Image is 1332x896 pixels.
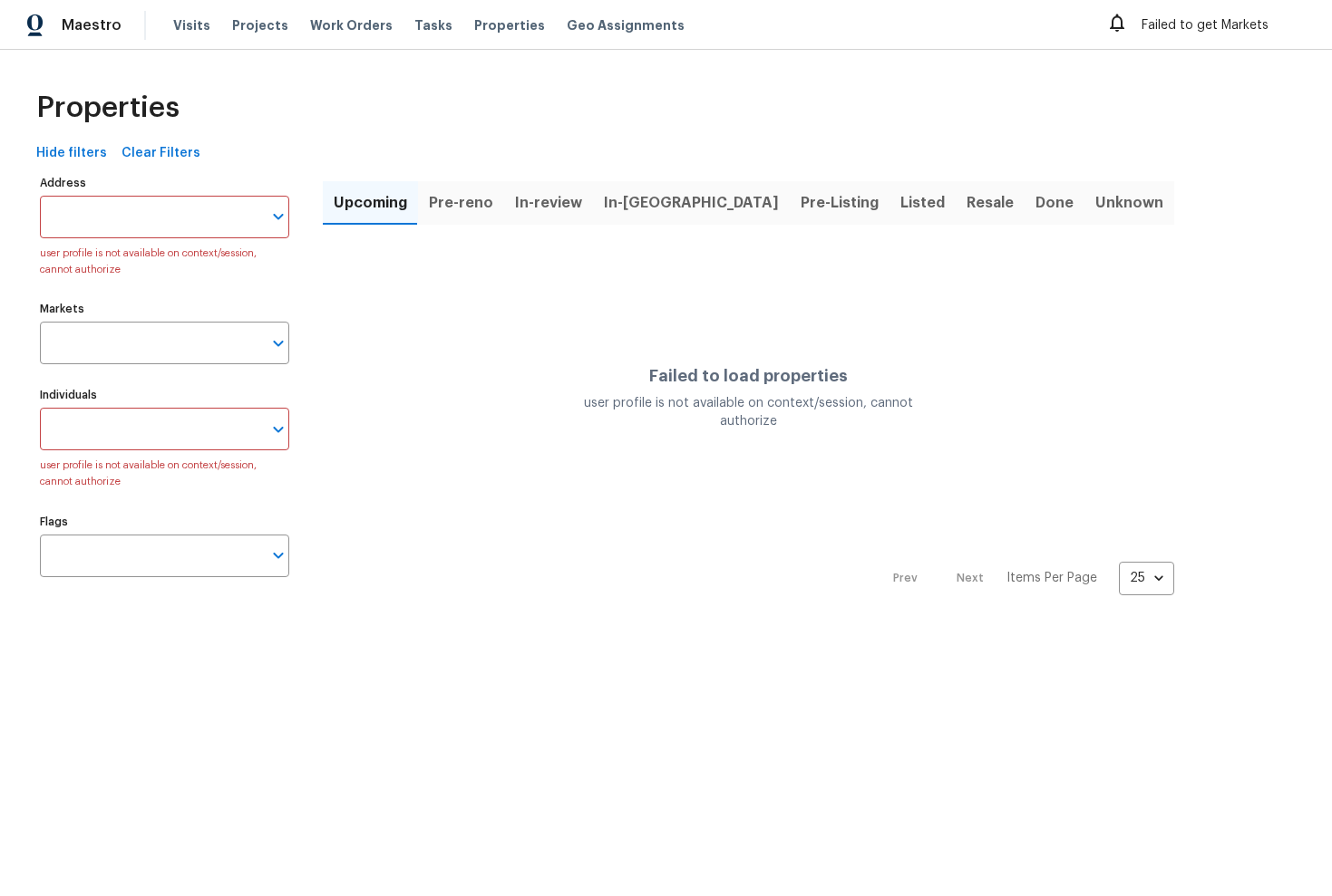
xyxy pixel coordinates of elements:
span: Unknown [1095,190,1163,216]
span: Work Orders [310,16,393,34]
h4: Failed to load properties [568,367,930,385]
label: Markets [40,303,289,314]
p: Items Per Page [1006,569,1097,587]
span: In-[GEOGRAPHIC_DATA] [604,190,779,216]
label: Flags [40,516,289,527]
label: Address [40,178,289,188]
span: Done [1035,190,1074,216]
span: Clear Filters [122,142,200,165]
span: Resale [967,190,1014,216]
span: Listed [900,190,945,216]
div: 25 [1119,554,1174,602]
button: Open [266,543,291,568]
span: Visits [173,16,210,34]
span: Properties [36,99,180,117]
div: user profile is not available on context/session, cannot authorize [568,394,930,430]
button: Open [266,204,291,229]
span: Geo Assignments [567,16,685,34]
button: Clear Filters [114,137,208,170]
span: In-review [515,190,582,216]
span: Hide filters [36,142,107,165]
button: Open [266,417,291,442]
span: Maestro [62,16,122,34]
span: Projects [232,16,288,34]
button: Open [266,331,291,356]
label: Individuals [40,390,289,400]
span: Pre-reno [429,190,493,216]
span: Tasks [414,19,452,32]
p: user profile is not available on context/session, cannot authorize [40,246,289,279]
button: Hide filters [29,137,114,170]
span: Pre-Listing [801,190,879,216]
p: user profile is not available on context/session, cannot authorize [40,458,289,491]
span: Upcoming [334,190,407,216]
nav: Pagination Navigation [876,562,1174,595]
span: Properties [474,16,545,34]
div: Failed to get Markets [1106,11,1305,40]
